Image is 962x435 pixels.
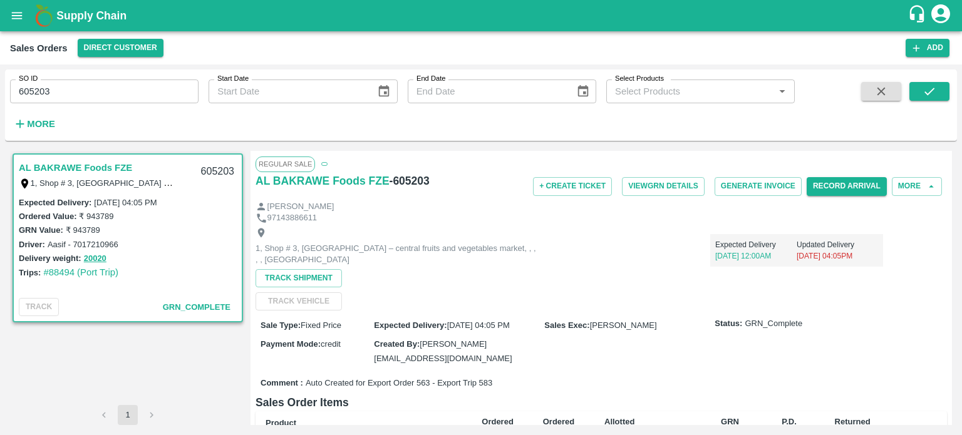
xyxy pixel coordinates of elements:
p: 97143886611 [267,212,318,224]
h6: Sales Order Items [256,394,947,411]
p: Expected Delivery [715,239,797,250]
p: Updated Delivery [797,239,878,250]
button: 20020 [84,252,106,266]
span: [PERSON_NAME] [590,320,657,330]
strong: More [27,119,55,129]
button: Generate Invoice [715,177,802,195]
label: Created By : [374,339,420,349]
label: Aasif - 7017210966 [48,240,118,249]
label: Select Products [615,74,664,84]
a: AL BAKRAWE Foods FZE [256,172,390,190]
input: End Date [408,79,566,103]
input: Select Products [610,83,770,100]
button: Choose date [372,79,396,103]
label: SO ID [19,74,38,84]
b: Supply Chain [56,9,127,22]
input: Start Date [209,79,367,103]
label: Start Date [217,74,249,84]
div: 605203 [194,157,242,187]
p: [DATE] 04:05PM [797,250,878,262]
button: Choose date [571,79,595,103]
button: Add [906,39,949,57]
input: Enter SO ID [10,79,199,103]
label: Delivery weight: [19,253,81,263]
button: Open [774,83,790,100]
button: More [892,177,942,195]
span: [DATE] 04:05 PM [447,320,510,330]
button: + Create Ticket [533,177,612,195]
label: Sale Type : [261,320,301,330]
button: Record Arrival [807,177,887,195]
label: ₹ 943789 [66,225,100,235]
span: Auto Created for Export Order 563 - Export Trip 583 [306,377,492,389]
p: [DATE] 12:00AM [715,250,797,262]
button: Track Shipment [256,269,342,287]
b: Brand/[PERSON_NAME] [363,424,457,434]
label: GRN Value: [19,225,63,235]
button: open drawer [3,1,31,30]
div: customer-support [908,4,929,27]
span: GRN_Complete [163,302,230,312]
label: [DATE] 04:05 PM [94,198,157,207]
b: Product [266,418,296,427]
p: 1, Shop # 3, [GEOGRAPHIC_DATA] – central fruits and vegetables market, , , , , [GEOGRAPHIC_DATA] [256,243,537,266]
h6: - 605203 [390,172,430,190]
span: Fixed Price [301,320,341,330]
img: logo [31,3,56,28]
div: account of current user [929,3,952,29]
button: More [10,113,58,135]
a: #88494 (Port Trip) [43,267,118,277]
button: page 1 [118,405,138,425]
div: Sales Orders [10,40,68,56]
label: Ordered Value: [19,212,76,221]
p: [PERSON_NAME] [267,201,334,213]
label: End Date [416,74,445,84]
label: Driver: [19,240,45,249]
span: Regular Sale [256,156,315,171]
span: [PERSON_NAME][EMAIL_ADDRESS][DOMAIN_NAME] [374,339,512,362]
label: Payment Mode : [261,339,321,349]
span: credit [321,339,341,349]
label: Expected Delivery : [374,320,447,330]
label: Comment : [261,377,303,389]
b: GRN [666,424,684,434]
label: Sales Exec : [544,320,589,330]
button: Select DC [78,39,163,57]
label: Trips: [19,268,41,277]
label: Status: [715,318,742,330]
nav: pagination navigation [92,405,163,425]
span: GRN_Complete [745,318,802,330]
label: Expected Delivery : [19,198,91,207]
label: ₹ 943789 [79,212,113,221]
b: Gap(Loss) [897,424,937,434]
label: 1, Shop # 3, [GEOGRAPHIC_DATA] – central fruits and vegetables market, , , , , [GEOGRAPHIC_DATA] [31,178,407,188]
a: Supply Chain [56,7,908,24]
a: AL BAKRAWE Foods FZE [19,160,132,176]
button: ViewGRN Details [622,177,705,195]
